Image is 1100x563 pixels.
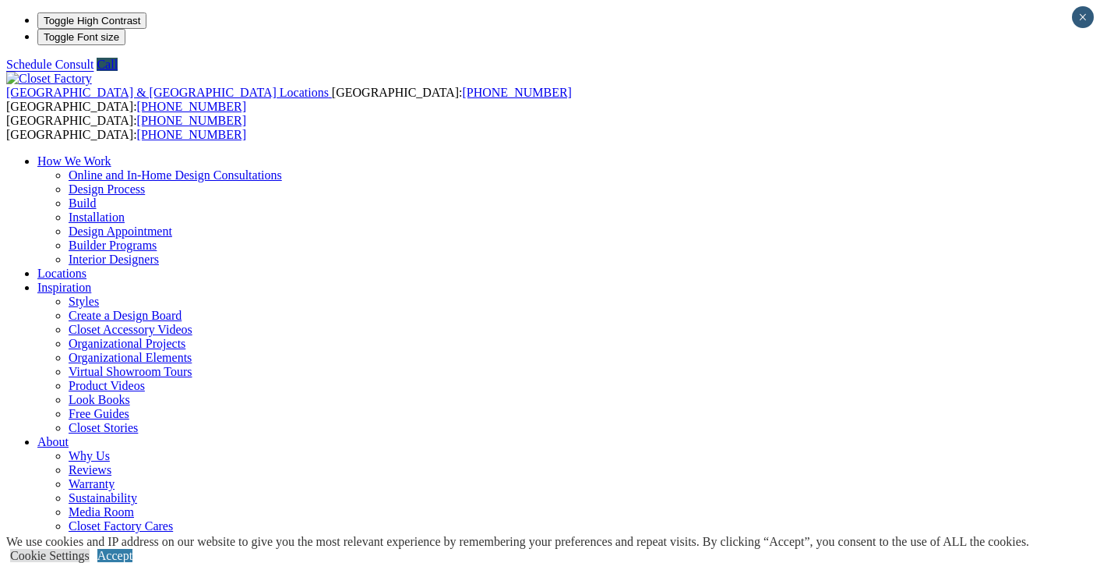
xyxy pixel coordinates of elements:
[69,309,182,322] a: Create a Design Board
[69,477,115,490] a: Warranty
[69,225,172,238] a: Design Appointment
[69,337,185,350] a: Organizational Projects
[37,435,69,448] a: About
[69,421,138,434] a: Closet Stories
[137,100,246,113] a: [PHONE_NUMBER]
[37,12,146,29] button: Toggle High Contrast
[37,29,125,45] button: Toggle Font size
[69,295,99,308] a: Styles
[69,253,159,266] a: Interior Designers
[37,154,111,168] a: How We Work
[69,182,145,196] a: Design Process
[69,211,125,224] a: Installation
[6,86,329,99] span: [GEOGRAPHIC_DATA] & [GEOGRAPHIC_DATA] Locations
[97,549,132,562] a: Accept
[69,491,137,505] a: Sustainability
[6,58,93,71] a: Schedule Consult
[69,379,145,392] a: Product Videos
[462,86,571,99] a: [PHONE_NUMBER]
[44,15,140,27] span: Toggle High Contrast
[69,239,157,252] a: Builder Programs
[44,31,119,43] span: Toggle Font size
[10,549,90,562] a: Cookie Settings
[137,128,246,141] a: [PHONE_NUMBER]
[69,323,192,336] a: Closet Accessory Videos
[1072,6,1094,28] button: Close
[37,267,86,280] a: Locations
[69,519,173,533] a: Closet Factory Cares
[6,535,1029,549] div: We use cookies and IP address on our website to give you the most relevant experience by remember...
[69,168,282,182] a: Online and In-Home Design Consultations
[6,114,246,141] span: [GEOGRAPHIC_DATA]: [GEOGRAPHIC_DATA]:
[69,407,129,420] a: Free Guides
[69,393,130,406] a: Look Books
[69,197,97,210] a: Build
[69,463,111,476] a: Reviews
[69,505,134,519] a: Media Room
[69,365,192,378] a: Virtual Showroom Tours
[6,72,92,86] img: Closet Factory
[6,86,572,113] span: [GEOGRAPHIC_DATA]: [GEOGRAPHIC_DATA]:
[37,281,91,294] a: Inspiration
[137,114,246,127] a: [PHONE_NUMBER]
[69,533,157,547] a: Customer Service
[97,58,118,71] a: Call
[69,449,110,462] a: Why Us
[69,351,192,364] a: Organizational Elements
[6,86,332,99] a: [GEOGRAPHIC_DATA] & [GEOGRAPHIC_DATA] Locations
